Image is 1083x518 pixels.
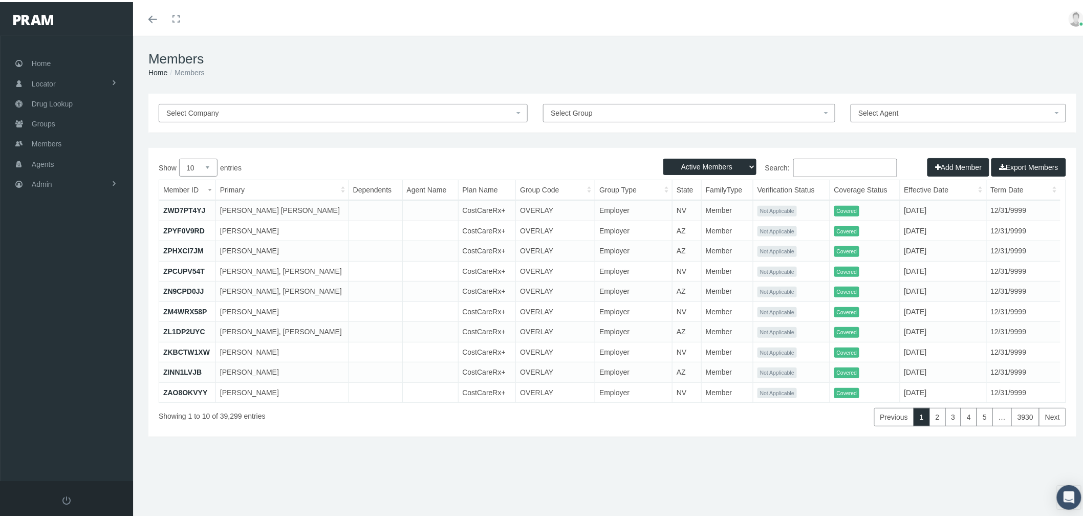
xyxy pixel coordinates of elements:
td: OVERLAY [516,279,595,300]
th: Verification Status [753,178,830,198]
span: Covered [834,204,860,214]
input: Search: [793,157,897,175]
td: [DATE] [900,239,986,260]
th: Plan Name [458,178,516,198]
label: Search: [613,157,898,175]
span: Not Applicable [757,386,797,397]
select: Showentries [179,157,218,175]
span: Select Company [166,107,219,115]
th: Effective Date: activate to sort column ascending [900,178,986,198]
span: Covered [834,285,860,295]
a: ZPYF0V9RD [163,225,205,233]
a: ZPCUPV54T [163,265,205,273]
td: AZ [673,320,702,340]
td: CostCareRx+ [458,239,516,260]
td: OVERLAY [516,320,595,340]
td: Member [702,340,753,360]
td: Employer [595,299,673,320]
td: CostCareRx+ [458,259,516,279]
th: State [673,178,702,198]
a: ZN9CPD0JJ [163,285,204,293]
span: Groups [32,112,55,132]
a: Home [148,67,167,75]
span: Covered [834,265,860,275]
a: ZAO8OKVYY [163,386,207,395]
td: Employer [595,360,673,381]
td: 12/31/9999 [986,219,1060,239]
td: CostCareRx+ [458,320,516,340]
td: [PERSON_NAME] [215,219,349,239]
td: OVERLAY [516,259,595,279]
td: CostCareRx+ [458,340,516,360]
td: [DATE] [900,279,986,300]
td: Employer [595,279,673,300]
td: [PERSON_NAME] [215,360,349,381]
span: Not Applicable [757,325,797,336]
td: 12/31/9999 [986,299,1060,320]
td: Employer [595,198,673,219]
td: NV [673,198,702,219]
td: OVERLAY [516,380,595,400]
span: Admin [32,172,52,192]
td: Employer [595,340,673,360]
th: Term Date: activate to sort column ascending [986,178,1060,198]
img: PRAM_20_x_78.png [13,13,53,23]
th: Primary: activate to sort column ascending [215,178,349,198]
td: CostCareRx+ [458,279,516,300]
td: CostCareRx+ [458,198,516,219]
span: Not Applicable [757,265,797,275]
td: AZ [673,239,702,260]
a: 1 [914,406,930,424]
span: Drug Lookup [32,92,73,112]
a: ZL1DP2UYC [163,326,205,334]
td: 12/31/9999 [986,380,1060,400]
li: Members [167,65,204,76]
td: Member [702,360,753,381]
th: FamilyType [702,178,753,198]
span: Members [32,132,61,152]
td: [DATE] [900,198,986,219]
td: 12/31/9999 [986,320,1060,340]
td: OVERLAY [516,198,595,219]
span: Select Group [551,107,593,115]
td: CostCareRx+ [458,360,516,381]
a: ZWD7PT4YJ [163,204,205,212]
button: Add Member [927,156,989,175]
td: [DATE] [900,380,986,400]
a: 5 [977,406,993,424]
td: AZ [673,360,702,381]
td: [DATE] [900,259,986,279]
span: Covered [834,244,860,255]
td: [PERSON_NAME] [PERSON_NAME] [215,198,349,219]
td: OVERLAY [516,299,595,320]
td: 12/31/9999 [986,360,1060,381]
a: ZPHXCI7JM [163,245,204,253]
a: ZINN1LVJB [163,366,202,374]
td: [PERSON_NAME] [215,340,349,360]
th: Group Code: activate to sort column ascending [516,178,595,198]
th: Agent Name [402,178,458,198]
td: CostCareRx+ [458,380,516,400]
span: Covered [834,325,860,336]
a: ZKBCTW1XW [163,346,210,354]
td: OVERLAY [516,219,595,239]
a: 3930 [1011,406,1039,424]
span: Not Applicable [757,346,797,356]
span: Not Applicable [757,365,797,376]
span: Not Applicable [757,305,797,316]
td: [DATE] [900,360,986,381]
a: 2 [929,406,946,424]
td: 12/31/9999 [986,259,1060,279]
span: Covered [834,346,860,356]
th: Member ID: activate to sort column ascending [159,178,215,198]
td: AZ [673,279,702,300]
a: Previous [874,406,914,424]
span: Not Applicable [757,244,797,255]
a: 4 [961,406,977,424]
button: Export Members [991,156,1066,175]
td: 12/31/9999 [986,279,1060,300]
th: Group Type: activate to sort column ascending [595,178,673,198]
a: ZM4WRX58P [163,306,207,314]
td: Employer [595,239,673,260]
h1: Members [148,49,1076,65]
